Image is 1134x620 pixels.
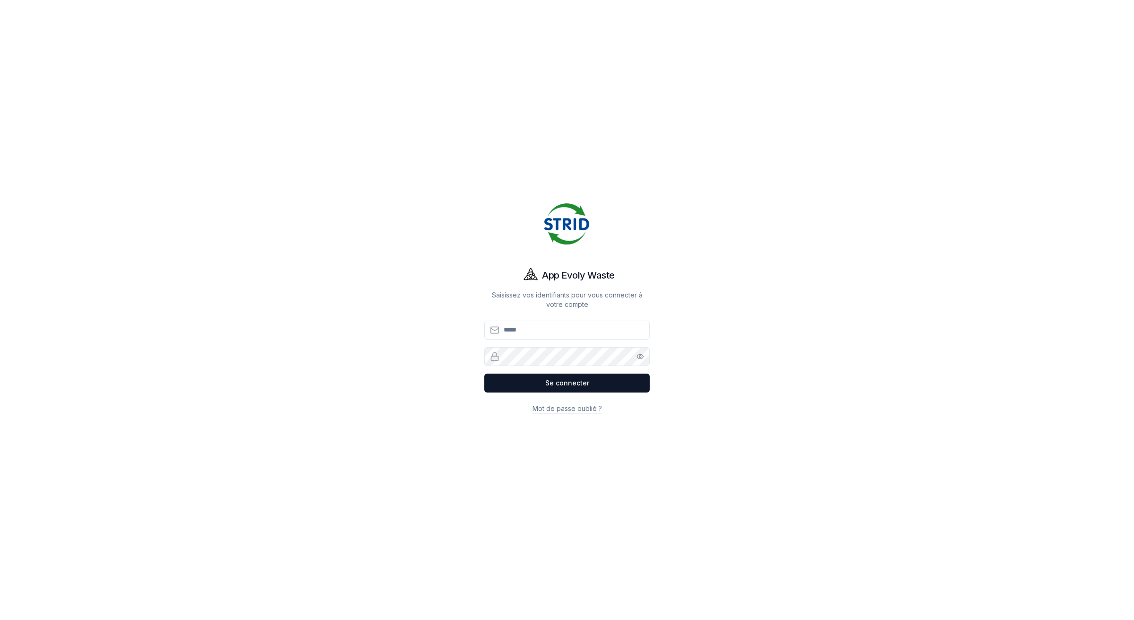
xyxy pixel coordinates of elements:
[484,290,650,309] p: Saisissez vos identifiants pour vous connecter à votre compte
[544,201,590,247] img: Strid Logo
[533,404,602,412] a: Mot de passe oublié ?
[484,374,650,393] button: Se connecter
[519,264,542,287] img: Evoly Logo
[542,269,615,282] h1: App Evoly Waste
